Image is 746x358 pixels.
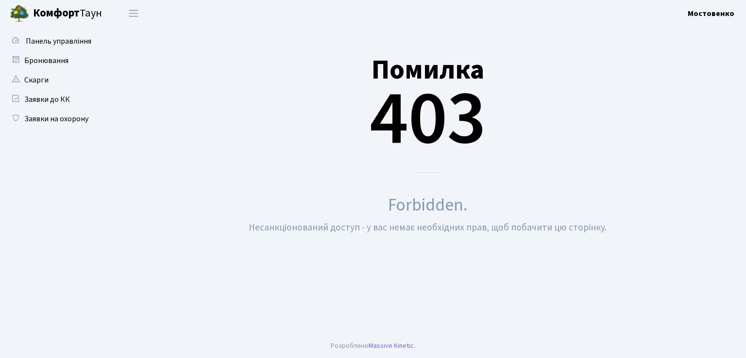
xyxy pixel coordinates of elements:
[5,109,102,129] a: Заявки на охорону
[5,32,102,51] a: Панель управління
[331,341,415,351] div: Розроблено .
[124,192,731,218] div: Forbidden.
[688,8,734,19] a: Мостовенко
[5,90,102,109] a: Заявки до КК
[10,4,29,23] img: logo.png
[249,221,607,234] small: Несанкціонований доступ - у вас немає необхідних прав, щоб побачити цю сторінку.
[33,5,80,21] b: Комфорт
[33,5,102,22] span: Таун
[5,51,102,70] a: Бронювання
[369,341,414,351] a: Massive Kinetic
[124,31,731,173] div: 403
[5,70,102,90] a: Скарги
[372,51,484,89] small: Помилка
[121,5,146,21] button: Переключити навігацію
[26,36,91,47] span: Панель управління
